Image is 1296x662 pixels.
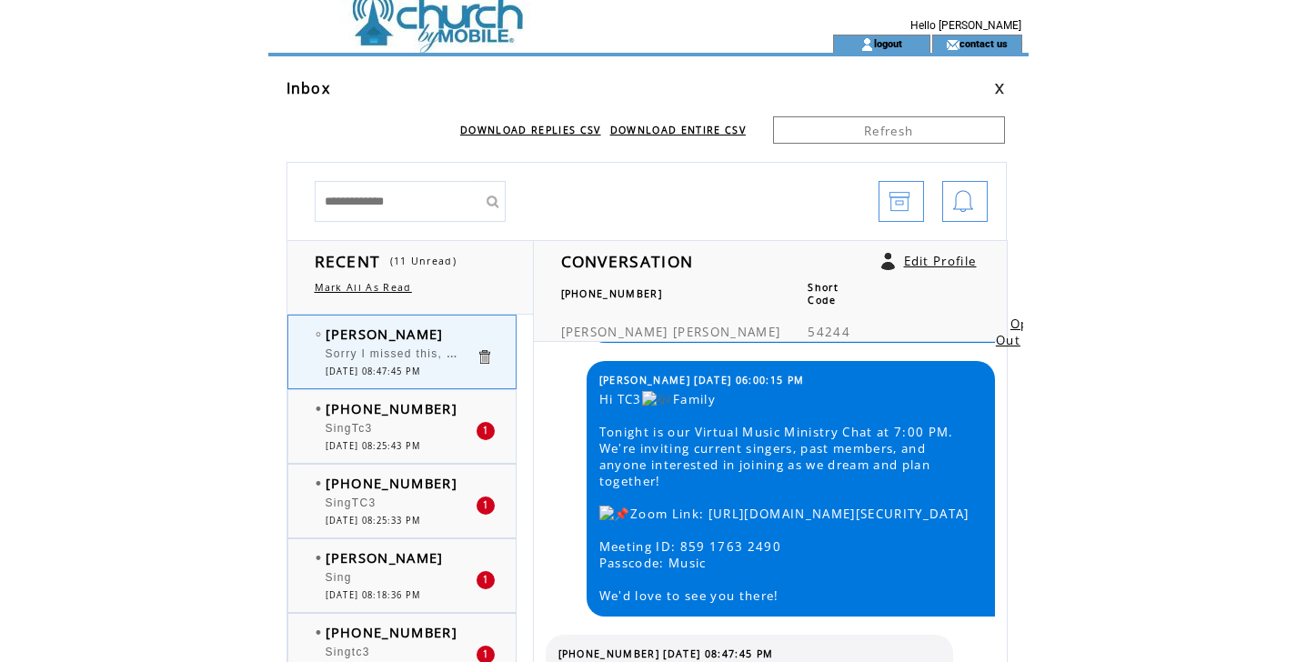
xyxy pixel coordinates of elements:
[561,324,668,340] span: [PERSON_NAME]
[326,399,458,417] span: [PHONE_NUMBER]
[390,255,457,267] span: (11 Unread)
[316,556,321,560] img: bulletFull.png
[673,324,780,340] span: [PERSON_NAME]
[326,474,458,492] span: [PHONE_NUMBER]
[460,124,601,136] a: DOWNLOAD REPLIES CSV
[326,343,991,361] span: Sorry I missed this, did not get the alert on my phone.... just seeing this. Didn't find out unti...
[326,422,373,435] span: SingTc3
[286,78,331,98] span: Inbox
[561,287,663,300] span: [PHONE_NUMBER]
[910,19,1021,32] span: Hello [PERSON_NAME]
[326,496,377,509] span: SingTC3
[316,630,321,635] img: bulletFull.png
[889,182,910,223] img: archive.png
[952,182,974,223] img: bell.png
[326,366,421,377] span: [DATE] 08:47:45 PM
[326,440,421,452] span: [DATE] 08:25:43 PM
[561,250,694,272] span: CONVERSATION
[881,253,895,270] a: Click to edit user profile
[808,324,850,340] span: 54244
[315,281,412,294] a: Mark All As Read
[326,548,444,567] span: [PERSON_NAME]
[316,481,321,486] img: bulletFull.png
[477,571,495,589] div: 1
[316,406,321,411] img: bulletFull.png
[860,37,874,52] img: account_icon.gif
[959,37,1008,49] a: contact us
[326,325,444,343] span: [PERSON_NAME]
[946,37,959,52] img: contact_us_icon.gif
[773,116,1005,144] a: Refresh
[326,589,421,601] span: [DATE] 08:18:36 PM
[315,250,381,272] span: RECENT
[476,348,493,366] a: Click to delete these messgaes
[599,506,630,522] img: 📌
[642,391,673,407] img: 🎶
[316,332,321,336] img: bulletEmpty.png
[610,124,746,136] a: DOWNLOAD ENTIRE CSV
[326,646,370,658] span: Singtc3
[599,374,805,386] span: [PERSON_NAME] [DATE] 06:00:15 PM
[874,37,902,49] a: logout
[558,647,774,660] span: [PHONE_NUMBER] [DATE] 08:47:45 PM
[326,571,352,584] span: Sing
[996,316,1035,348] a: Opt Out
[326,623,458,641] span: [PHONE_NUMBER]
[326,515,421,527] span: [DATE] 08:25:33 PM
[599,391,981,604] span: Hi TC3 Family Tonight is our Virtual Music Ministry Chat at 7:00 PM. We're inviting current singe...
[478,181,506,222] input: Submit
[477,422,495,440] div: 1
[808,281,839,306] span: Short Code
[904,253,977,269] a: Edit Profile
[477,496,495,515] div: 1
